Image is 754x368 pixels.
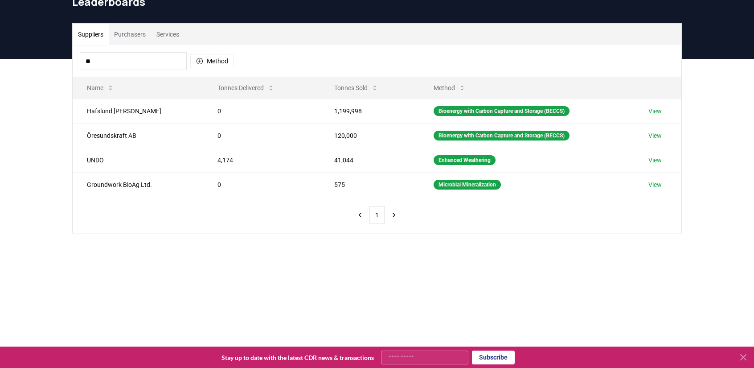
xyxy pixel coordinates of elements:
[320,123,419,148] td: 120,000
[73,24,109,45] button: Suppliers
[352,206,368,224] button: previous page
[434,155,496,165] div: Enhanced Weathering
[203,172,320,197] td: 0
[210,79,282,97] button: Tonnes Delivered
[434,131,570,141] div: Bioenergy with Carbon Capture and Storage (BECCS)
[648,156,662,165] a: View
[73,148,203,172] td: UNDO
[434,106,570,116] div: Bioenergy with Carbon Capture and Storage (BECCS)
[190,54,234,68] button: Method
[80,79,121,97] button: Name
[203,99,320,123] td: 0
[73,172,203,197] td: Groundwork BioAg Ltd.
[426,79,473,97] button: Method
[320,99,419,123] td: 1,199,998
[648,107,662,116] a: View
[203,123,320,148] td: 0
[73,99,203,123] td: Hafslund [PERSON_NAME]
[434,180,501,190] div: Microbial Mineralization
[151,24,184,45] button: Services
[203,148,320,172] td: 4,174
[109,24,151,45] button: Purchasers
[386,206,402,224] button: next page
[320,172,419,197] td: 575
[648,131,662,140] a: View
[327,79,385,97] button: Tonnes Sold
[369,206,385,224] button: 1
[73,123,203,148] td: Öresundskraft AB
[320,148,419,172] td: 41,044
[648,180,662,189] a: View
